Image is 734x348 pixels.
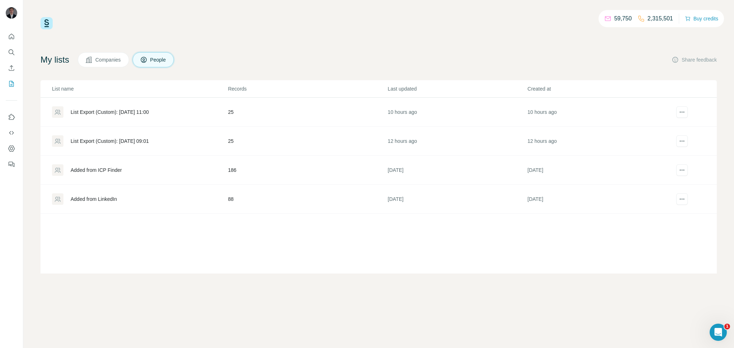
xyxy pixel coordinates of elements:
[6,77,17,90] button: My lists
[388,85,527,92] p: Last updated
[614,14,632,23] p: 59,750
[527,156,667,185] td: [DATE]
[228,127,387,156] td: 25
[676,193,688,205] button: actions
[6,126,17,139] button: Use Surfe API
[6,62,17,74] button: Enrich CSV
[6,46,17,59] button: Search
[527,98,667,127] td: 10 hours ago
[387,127,527,156] td: 12 hours ago
[387,185,527,214] td: [DATE]
[71,108,149,116] div: List Export (Custom): [DATE] 11:00
[228,98,387,127] td: 25
[40,54,69,66] h4: My lists
[71,166,122,174] div: Added from ICP Finder
[676,106,688,118] button: actions
[710,324,727,341] iframe: Intercom live chat
[228,85,387,92] p: Records
[676,164,688,176] button: actions
[724,324,730,329] span: 1
[387,98,527,127] td: 10 hours ago
[228,156,387,185] td: 186
[527,127,667,156] td: 12 hours ago
[528,85,667,92] p: Created at
[95,56,121,63] span: Companies
[387,156,527,185] td: [DATE]
[228,185,387,214] td: 88
[150,56,167,63] span: People
[6,158,17,171] button: Feedback
[6,111,17,124] button: Use Surfe on LinkedIn
[685,14,718,24] button: Buy credits
[40,17,53,29] img: Surfe Logo
[6,142,17,155] button: Dashboard
[71,195,117,203] div: Added from LinkedIn
[648,14,673,23] p: 2,315,501
[71,137,149,145] div: List Export (Custom): [DATE] 09:01
[527,185,667,214] td: [DATE]
[6,7,17,19] img: Avatar
[52,85,227,92] p: List name
[672,56,717,63] button: Share feedback
[6,30,17,43] button: Quick start
[676,135,688,147] button: actions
